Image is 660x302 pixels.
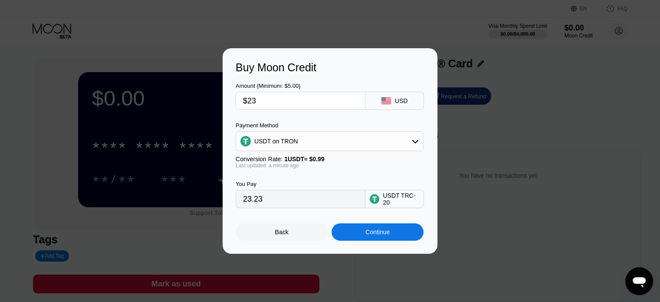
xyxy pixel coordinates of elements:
[236,122,424,129] div: Payment Method
[254,138,298,145] div: USDT on TRON
[625,267,653,295] iframe: Button to launch messaging window
[236,163,424,169] div: Last updated: a minute ago
[236,156,424,163] div: Conversion Rate:
[275,229,289,236] div: Back
[243,92,358,110] input: $0.00
[395,97,408,104] div: USD
[236,83,365,89] div: Amount (Minimum: $5.00)
[236,223,328,241] div: Back
[284,156,325,163] span: 1 USDT ≈ $0.99
[236,133,423,150] div: USDT on TRON
[383,192,419,206] div: USDT TRC-20
[236,61,424,74] div: Buy Moon Credit
[365,229,390,236] div: Continue
[332,223,424,241] div: Continue
[236,181,365,187] div: You Pay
